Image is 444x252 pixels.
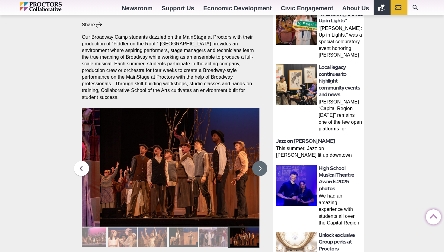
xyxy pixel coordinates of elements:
a: High School Musical Theatre Awards 2025 photos [319,165,354,191]
p: “[PERSON_NAME]: Up in Lights,” was a special celebratory event honoring [PERSON_NAME] extraordina... [319,25,362,60]
img: thumbnail: Local legacy continues to highlight community events and news [276,64,317,105]
p: We had an amazing experience with students all over the Capital Region at the 2025 High School Mu... [319,193,362,227]
a: Back to Top [426,210,438,222]
p: This summer, Jazz on [PERSON_NAME] lit up downtown [GEOGRAPHIC_DATA] every [DATE] with live, lunc... [276,145,362,160]
div: Share [82,21,103,28]
a: Local legacy continues to highlight community events and news [319,64,360,97]
img: Proctors logo [20,2,88,11]
button: Next slide [252,161,267,176]
p: Our Broadway Camp students dazzled on the MainStage at Proctors with their production of “Fiddler... [82,34,259,101]
img: thumbnail: Photos: “Maggie: Up in Lights” [276,4,317,45]
img: thumbnail: High School Musical Theatre Awards 2025 photos [276,165,317,206]
button: Previous slide [74,161,89,176]
p: [PERSON_NAME] “Capital Region [DATE]” remains one of the few open platforms for everyday voices S... [319,99,362,133]
a: Jazz on [PERSON_NAME] [276,138,335,144]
